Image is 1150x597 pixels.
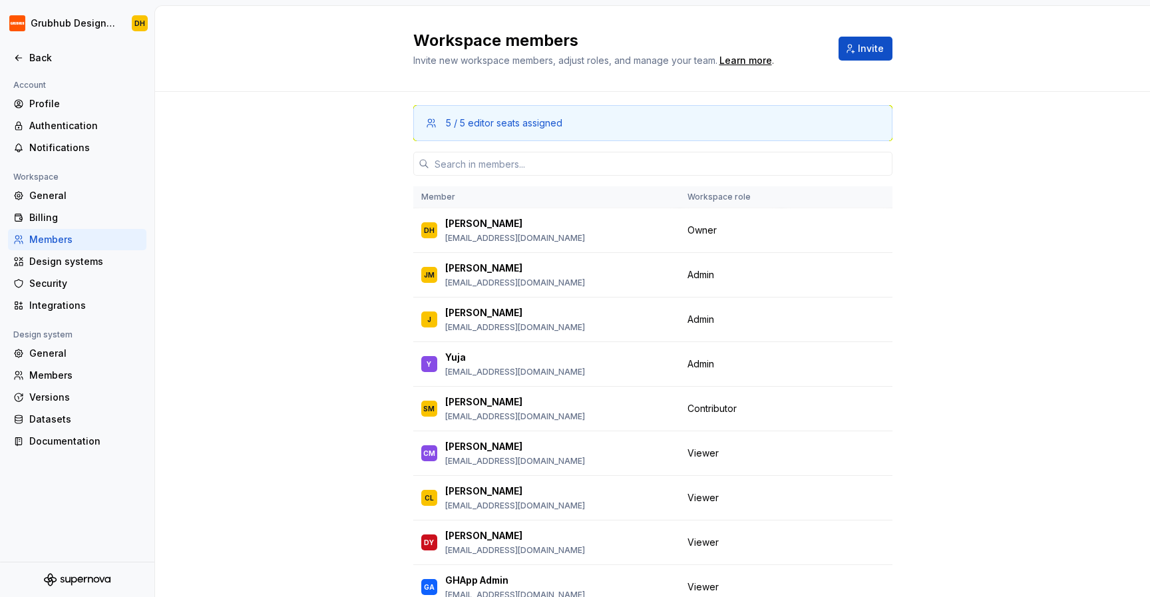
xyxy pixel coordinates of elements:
div: Profile [29,97,141,110]
span: . [717,56,774,66]
p: [PERSON_NAME] [445,217,522,230]
a: Authentication [8,115,146,136]
span: Invite new workspace members, adjust roles, and manage your team. [413,55,717,66]
div: CM [423,447,435,460]
p: [PERSON_NAME] [445,306,522,319]
div: Y [427,357,431,371]
a: Back [8,47,146,69]
p: [EMAIL_ADDRESS][DOMAIN_NAME] [445,322,585,333]
h2: Workspace members [413,30,823,51]
p: [EMAIL_ADDRESS][DOMAIN_NAME] [445,545,585,556]
div: JM [424,268,435,282]
a: Members [8,229,146,250]
p: [PERSON_NAME] [445,395,522,409]
div: Workspace [8,169,64,185]
div: Security [29,277,141,290]
span: Viewer [687,447,719,460]
div: Datasets [29,413,141,426]
a: Profile [8,93,146,114]
p: [PERSON_NAME] [445,485,522,498]
span: Viewer [687,491,719,504]
div: DH [424,224,435,237]
a: Learn more [719,54,772,67]
a: Billing [8,207,146,228]
img: 4e8d6f31-f5cf-47b4-89aa-e4dec1dc0822.png [9,15,25,31]
a: Documentation [8,431,146,452]
div: Grubhub Design System [31,17,116,30]
p: [EMAIL_ADDRESS][DOMAIN_NAME] [445,500,585,511]
a: Versions [8,387,146,408]
svg: Supernova Logo [44,573,110,586]
div: Back [29,51,141,65]
span: Viewer [687,580,719,594]
a: General [8,343,146,364]
div: Authentication [29,119,141,132]
p: [PERSON_NAME] [445,440,522,453]
th: Workspace role [679,186,781,208]
div: Members [29,369,141,382]
div: Billing [29,211,141,224]
span: Admin [687,313,714,326]
a: Datasets [8,409,146,430]
a: Design systems [8,251,146,272]
div: 5 / 5 editor seats assigned [446,116,562,130]
span: Admin [687,357,714,371]
span: Owner [687,224,717,237]
span: Admin [687,268,714,282]
div: Integrations [29,299,141,312]
p: [EMAIL_ADDRESS][DOMAIN_NAME] [445,233,585,244]
p: [PERSON_NAME] [445,529,522,542]
div: Design system [8,327,78,343]
div: DY [424,536,434,549]
th: Member [413,186,679,208]
a: Security [8,273,146,294]
div: GA [424,580,435,594]
a: Notifications [8,137,146,158]
div: SM [423,402,435,415]
span: Invite [858,42,884,55]
input: Search in members... [429,152,892,176]
div: CL [425,491,434,504]
div: Members [29,233,141,246]
div: Design systems [29,255,141,268]
div: Versions [29,391,141,404]
p: [PERSON_NAME] [445,262,522,275]
p: [EMAIL_ADDRESS][DOMAIN_NAME] [445,278,585,288]
p: [EMAIL_ADDRESS][DOMAIN_NAME] [445,411,585,422]
span: Contributor [687,402,737,415]
button: Grubhub Design SystemDH [3,9,152,38]
button: Invite [839,37,892,61]
div: Notifications [29,141,141,154]
div: General [29,189,141,202]
div: DH [134,18,145,29]
p: [EMAIL_ADDRESS][DOMAIN_NAME] [445,456,585,467]
a: General [8,185,146,206]
div: Account [8,77,51,93]
p: Yuja [445,351,466,364]
div: J [427,313,431,326]
div: General [29,347,141,360]
a: Integrations [8,295,146,316]
span: Viewer [687,536,719,549]
a: Members [8,365,146,386]
p: GHApp Admin [445,574,508,587]
div: Documentation [29,435,141,448]
p: [EMAIL_ADDRESS][DOMAIN_NAME] [445,367,585,377]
